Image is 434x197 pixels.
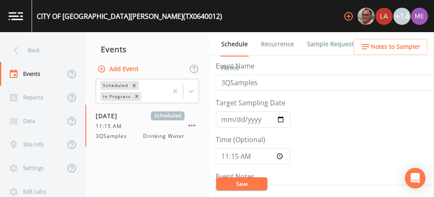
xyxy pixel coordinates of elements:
[220,32,249,57] a: Schedule
[369,32,405,56] a: COC Details
[354,39,427,55] button: Notes to Sampler
[129,81,139,90] div: Remove Scheduled
[216,177,267,190] button: Save
[405,168,425,188] div: Open Intercom Messenger
[37,11,222,21] div: CITY OF [GEOGRAPHIC_DATA][PERSON_NAME] (TX0640012)
[96,122,127,130] span: 11:15 AM
[132,92,141,101] div: Remove In Progress
[85,104,209,147] a: [DATE]Scheduled11:15 AM3QSamplesDrinking Water
[96,61,142,77] button: Add Event
[375,8,393,25] div: Lauren Saenz
[96,132,132,140] span: 3QSamples
[9,12,23,20] img: logo
[216,171,255,182] label: Event Notes
[216,134,265,145] label: Time (Optional)
[375,8,393,25] img: cf6e799eed601856facf0d2563d1856d
[220,56,240,80] a: Forms
[393,8,411,25] div: +14
[357,8,375,25] div: Mike Franklin
[306,32,358,56] a: Sample Requests
[371,42,420,52] span: Notes to Sampler
[85,39,209,60] div: Events
[96,111,123,120] span: [DATE]
[358,8,375,25] img: e2d790fa78825a4bb76dcb6ab311d44c
[151,111,185,120] span: Scheduled
[216,61,255,71] label: Event Name
[143,132,185,140] span: Drinking Water
[411,8,428,25] img: d4d65db7c401dd99d63b7ad86343d265
[100,81,129,90] div: Scheduled
[216,98,285,108] label: Target Sampling Date
[100,92,132,101] div: In Progress
[260,32,295,56] a: Recurrence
